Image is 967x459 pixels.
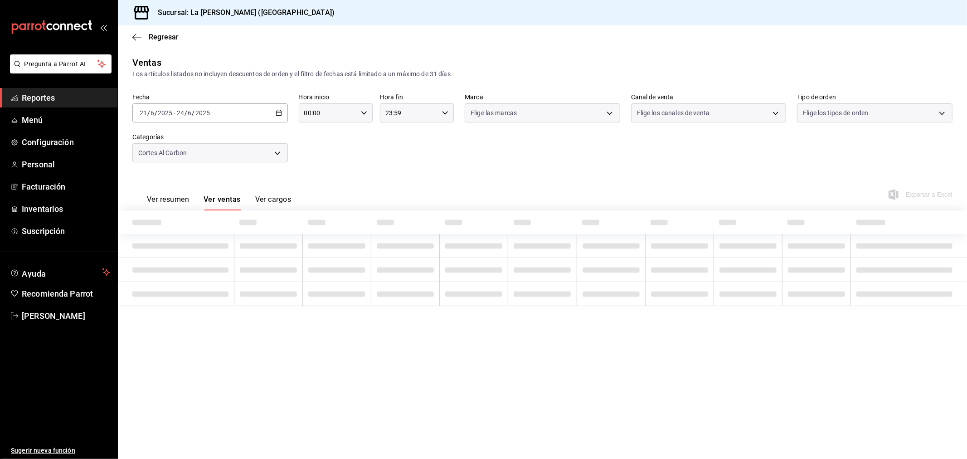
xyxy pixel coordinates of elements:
[380,94,454,101] label: Hora fin
[132,33,179,41] button: Regresar
[132,94,288,101] label: Fecha
[147,195,189,210] button: Ver resumen
[204,195,241,210] button: Ver ventas
[255,195,292,210] button: Ver cargos
[471,108,517,117] span: Elige las marcas
[22,203,110,215] span: Inventarios
[132,56,161,69] div: Ventas
[139,109,147,117] input: --
[100,24,107,31] button: open_drawer_menu
[22,114,110,126] span: Menú
[132,69,952,79] div: Los artículos listados no incluyen descuentos de orden y el filtro de fechas está limitado a un m...
[465,94,620,101] label: Marca
[151,7,335,18] h3: Sucursal: La [PERSON_NAME] ([GEOGRAPHIC_DATA])
[147,195,291,210] div: navigation tabs
[803,108,868,117] span: Elige los tipos de orden
[631,94,787,101] label: Canal de venta
[157,109,173,117] input: ----
[299,94,373,101] label: Hora inicio
[147,109,150,117] span: /
[22,267,98,278] span: Ayuda
[174,109,175,117] span: -
[176,109,185,117] input: --
[797,94,952,101] label: Tipo de orden
[22,92,110,104] span: Reportes
[138,148,187,157] span: Cortes Al Carbon
[22,158,110,171] span: Personal
[22,181,110,193] span: Facturación
[11,446,110,455] span: Sugerir nueva función
[22,136,110,148] span: Configuración
[22,310,110,322] span: [PERSON_NAME]
[195,109,210,117] input: ----
[188,109,192,117] input: --
[132,134,288,141] label: Categorías
[6,66,112,75] a: Pregunta a Parrot AI
[24,59,97,69] span: Pregunta a Parrot AI
[637,108,709,117] span: Elige los canales de venta
[185,109,187,117] span: /
[192,109,195,117] span: /
[149,33,179,41] span: Regresar
[150,109,155,117] input: --
[22,288,110,300] span: Recomienda Parrot
[155,109,157,117] span: /
[22,225,110,237] span: Suscripción
[10,54,112,73] button: Pregunta a Parrot AI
